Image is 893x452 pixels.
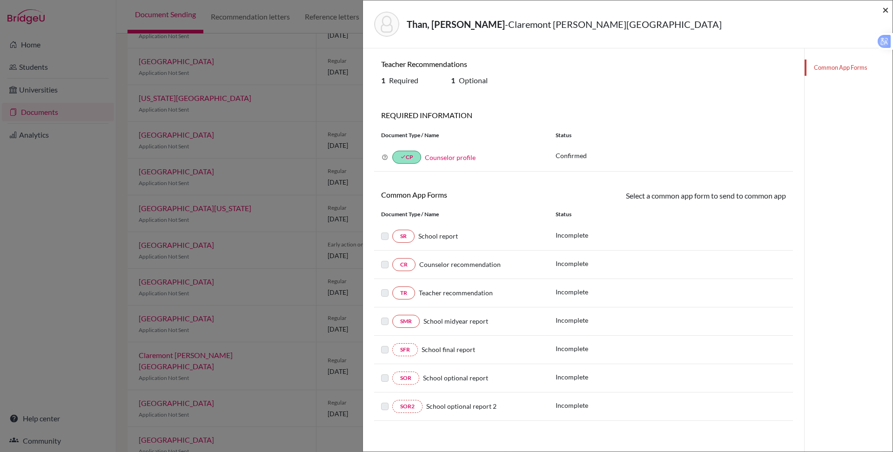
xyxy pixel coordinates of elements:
span: - Claremont [PERSON_NAME][GEOGRAPHIC_DATA] [505,19,722,30]
span: Optional [459,76,488,85]
p: Incomplete [556,230,588,240]
div: Status [549,210,793,219]
a: SMR [392,315,420,328]
i: done [400,154,406,160]
a: TR [392,286,415,299]
a: SOR2 [392,400,423,413]
p: Incomplete [556,287,588,297]
span: Teacher recommendation [419,289,493,297]
h6: REQUIRED INFORMATION [374,111,793,120]
a: SFR [392,343,418,356]
strong: Than, [PERSON_NAME] [407,19,505,30]
span: School optional report 2 [426,402,497,410]
a: doneCP [392,151,421,164]
p: Incomplete [556,344,588,353]
b: 1 [381,76,385,85]
span: School report [418,232,458,240]
span: Counselor recommendation [419,260,501,268]
p: Incomplete [556,259,588,268]
p: Incomplete [556,315,588,325]
span: Required [389,76,418,85]
span: School midyear report [423,317,488,325]
span: School final report [422,346,475,353]
a: CR [392,258,416,271]
p: Incomplete [556,400,588,410]
div: Select a common app form to send to common app [584,190,793,203]
h6: Common App Forms [381,190,577,199]
h6: Teacher Recommendations [381,60,577,68]
div: Document Type / Name [374,131,549,140]
a: SR [392,230,415,243]
a: Counselor profile [425,153,476,161]
button: Close [882,4,889,15]
b: 1 [451,76,455,85]
span: × [882,3,889,16]
p: Confirmed [556,151,786,160]
a: Common App Forms [805,60,893,76]
span: School optional report [423,374,488,382]
div: Status [549,131,793,140]
a: SOR [392,372,419,385]
p: Incomplete [556,372,588,382]
div: Document Type / Name [374,210,549,219]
